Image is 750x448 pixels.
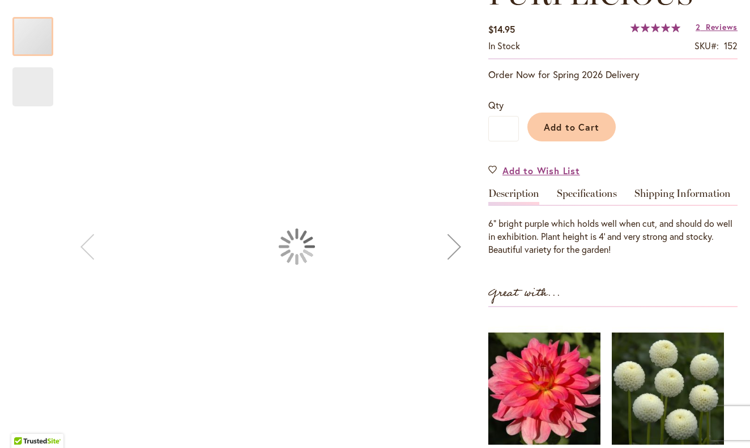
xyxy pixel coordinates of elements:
[724,40,738,53] div: 152
[12,56,53,106] div: PURPLICIOUS
[488,164,580,177] a: Add to Wish List
[544,121,600,133] span: Add to Cart
[557,188,617,205] a: Specifications
[488,40,520,51] span: In stock
[488,40,520,53] div: Availability
[630,23,680,32] div: 100%
[8,408,40,440] iframe: Launch Accessibility Center
[634,188,731,205] a: Shipping Information
[488,284,561,303] strong: Great with...
[696,21,738,32] a: 2 Reviews
[488,188,738,256] div: Detailed Product Info
[488,217,738,256] p: 6” bright purple which holds well when cut, and should do well in exhibition. Plant height is 4' ...
[488,23,515,35] span: $14.95
[488,68,738,81] p: Order Now for Spring 2026 Delivery
[12,6,65,56] div: PURPLICIOUS
[488,99,504,111] span: Qty
[488,188,539,205] a: Description
[696,21,701,32] span: 2
[502,164,580,177] span: Add to Wish List
[527,113,616,141] button: Add to Cart
[706,21,738,32] span: Reviews
[694,40,719,51] strong: SKU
